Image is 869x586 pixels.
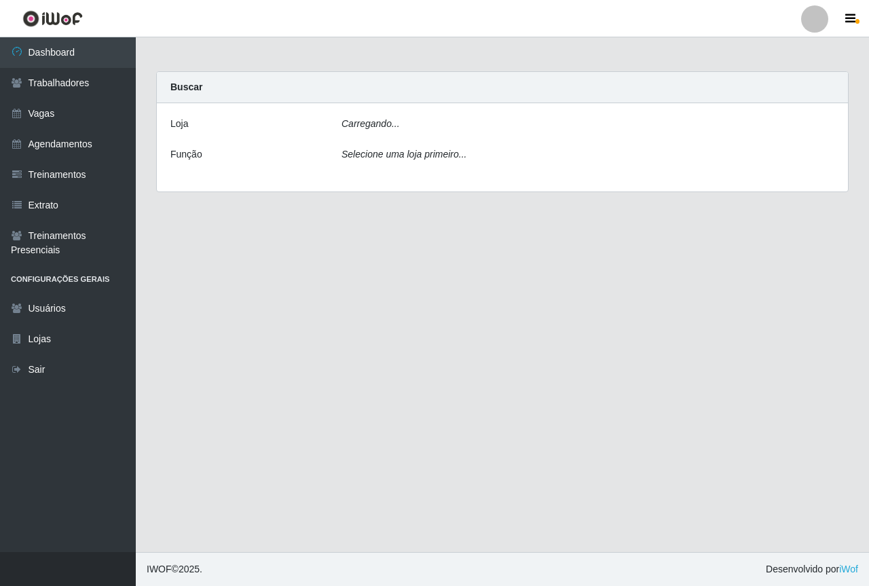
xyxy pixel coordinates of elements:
a: iWof [839,564,858,574]
label: Função [170,147,202,162]
img: CoreUI Logo [22,10,83,27]
i: Selecione uma loja primeiro... [341,149,466,160]
strong: Buscar [170,81,202,92]
label: Loja [170,117,188,131]
i: Carregando... [341,118,400,129]
span: © 2025 . [147,562,202,576]
span: IWOF [147,564,172,574]
span: Desenvolvido por [766,562,858,576]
